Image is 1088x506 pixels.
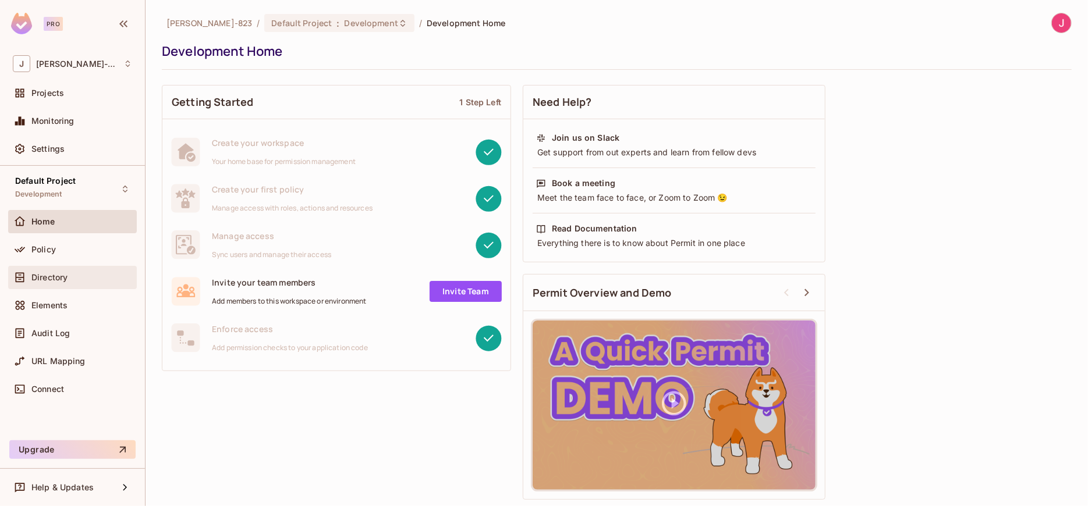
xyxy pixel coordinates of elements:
[31,357,86,366] span: URL Mapping
[212,184,373,195] span: Create your first policy
[552,177,615,189] div: Book a meeting
[31,217,55,226] span: Home
[212,323,368,334] span: Enforce access
[13,55,30,72] span: J
[31,273,68,282] span: Directory
[336,19,340,28] span: :
[430,281,502,302] a: Invite Team
[15,190,62,199] span: Development
[31,245,56,254] span: Policy
[212,250,331,259] span: Sync users and manage their access
[11,13,32,34] img: SReyMgAAAABJRU5ErkJggg==
[212,137,356,148] span: Create your workspace
[536,147,812,158] div: Get support from out experts and learn from fellow devs
[536,192,812,204] div: Meet the team face to face, or Zoom to Zoom 😉
[9,440,136,459] button: Upgrade
[15,176,76,186] span: Default Project
[257,17,260,28] li: /
[44,17,63,31] div: Pro
[166,17,252,28] span: the active workspace
[427,17,505,28] span: Development Home
[31,116,75,126] span: Monitoring
[212,277,367,288] span: Invite your team members
[212,157,356,166] span: Your home base for permission management
[31,483,94,492] span: Help & Updates
[533,95,592,109] span: Need Help?
[31,384,64,394] span: Connect
[31,329,70,338] span: Audit Log
[212,297,367,306] span: Add members to this workspace or environment
[212,230,331,241] span: Manage access
[172,95,253,109] span: Getting Started
[36,59,118,69] span: Workspace: John-823
[459,97,501,108] div: 1 Step Left
[271,17,332,28] span: Default Project
[533,286,672,300] span: Permit Overview and Demo
[31,301,68,310] span: Elements
[552,132,619,144] div: Join us on Slack
[1052,13,1071,33] img: John Renz
[419,17,422,28] li: /
[162,42,1066,60] div: Development Home
[345,17,398,28] span: Development
[31,144,65,154] span: Settings
[212,343,368,352] span: Add permission checks to your application code
[552,223,637,234] div: Read Documentation
[212,204,373,213] span: Manage access with roles, actions and resources
[536,237,812,249] div: Everything there is to know about Permit in one place
[31,88,64,98] span: Projects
